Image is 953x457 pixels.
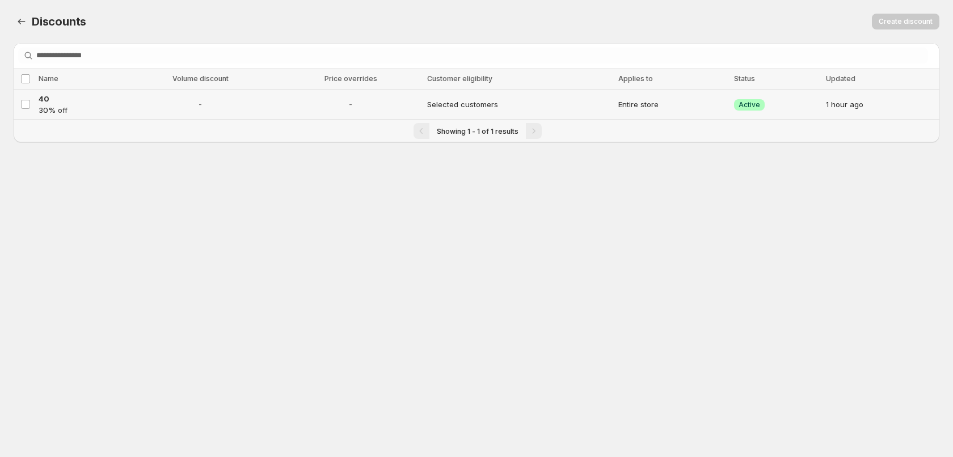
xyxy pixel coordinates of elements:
[427,74,492,83] span: Customer eligibility
[739,100,760,109] span: Active
[618,74,653,83] span: Applies to
[734,74,755,83] span: Status
[826,74,855,83] span: Updated
[14,119,939,142] nav: Pagination
[324,74,377,83] span: Price overrides
[32,15,86,28] span: Discounts
[126,99,275,110] span: -
[39,94,49,103] span: 40
[615,90,731,120] td: Entire store
[39,74,58,83] span: Name
[14,14,29,29] button: Back to dashboard
[39,104,120,116] p: 30% off
[437,127,518,136] span: Showing 1 - 1 of 1 results
[424,90,614,120] td: Selected customers
[281,99,420,110] span: -
[823,90,939,120] td: 1 hour ago
[39,93,120,104] a: 40
[172,74,229,83] span: Volume discount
